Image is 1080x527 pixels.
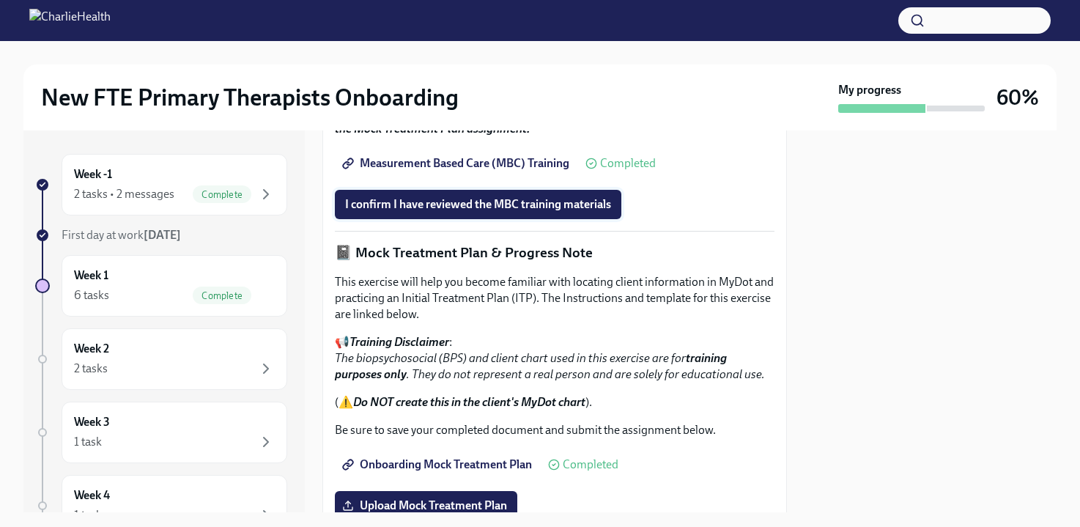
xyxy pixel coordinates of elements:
strong: training purposes only [335,351,727,381]
h6: Week 2 [74,341,109,357]
h2: New FTE Primary Therapists Onboarding [41,83,459,112]
h6: Week 3 [74,414,110,430]
span: Complete [193,290,251,301]
div: 1 task [74,507,102,523]
h6: Week 4 [74,487,110,504]
a: Week 16 tasksComplete [35,255,287,317]
p: Be sure to save your completed document and submit the assignment below. [335,422,774,438]
strong: [DATE] [144,228,181,242]
p: This exercise will help you become familiar with locating client information in MyDot and practic... [335,274,774,323]
span: I confirm I have reviewed the MBC training materials [345,197,611,212]
em: The biopsychosocial (BPS) and client chart used in this exercise are for . They do not represent ... [335,351,765,381]
a: Week 22 tasks [35,328,287,390]
a: Week 31 task [35,402,287,463]
a: Measurement Based Care (MBC) Training [335,149,580,178]
label: Upload Mock Treatment Plan [335,491,517,520]
div: 6 tasks [74,287,109,303]
span: First day at work [62,228,181,242]
strong: Do NOT create this in the client's MyDot chart [353,395,585,409]
span: Onboarding Mock Treatment Plan [345,457,532,472]
h6: Week 1 [74,268,108,284]
div: 2 tasks • 2 messages [74,186,174,202]
strong: Training Disclaimer [349,335,449,349]
div: 2 tasks [74,361,108,377]
p: (⚠️ ). [335,394,774,410]
div: 1 task [74,434,102,450]
h3: 60% [996,84,1039,111]
a: First day at work[DATE] [35,227,287,243]
p: 📓 Mock Treatment Plan & Progress Note [335,243,774,262]
span: Complete [193,189,251,200]
p: 📢 : [335,334,774,383]
span: Completed [600,158,656,169]
button: I confirm I have reviewed the MBC training materials [335,190,621,219]
span: Measurement Based Care (MBC) Training [345,156,569,171]
span: Completed [563,459,618,471]
span: Upload Mock Treatment Plan [345,498,507,513]
a: Week -12 tasks • 2 messagesComplete [35,154,287,215]
h6: Week -1 [74,166,112,183]
a: Onboarding Mock Treatment Plan [335,450,542,479]
img: CharlieHealth [29,9,111,32]
strong: My progress [838,82,901,98]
